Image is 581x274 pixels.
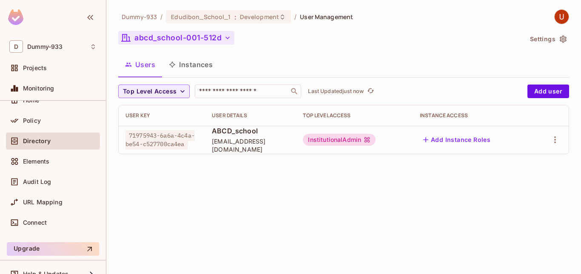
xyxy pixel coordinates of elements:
[308,88,364,95] p: Last Updated just now
[7,242,99,256] button: Upgrade
[9,40,23,53] span: D
[23,117,41,124] span: Policy
[160,13,162,21] li: /
[27,43,63,50] span: Workspace: Dummy-933
[162,54,219,75] button: Instances
[240,13,279,21] span: Development
[118,85,190,98] button: Top Level Access
[125,130,195,150] span: 71975943-6a6a-4c4a-be54-c527700ca4ea
[300,13,353,21] span: User Management
[367,87,374,96] span: refresh
[212,137,289,153] span: [EMAIL_ADDRESS][DOMAIN_NAME]
[23,65,47,71] span: Projects
[527,32,569,46] button: Settings
[420,112,525,119] div: Instance Access
[303,134,376,146] div: InstitutionalAdmin
[23,178,51,185] span: Audit Log
[23,138,51,144] span: Directory
[294,13,296,21] li: /
[122,13,157,21] span: the active workspace
[118,31,234,45] button: abcd_school-001-512d
[23,219,47,226] span: Connect
[171,13,231,21] span: Edudibon_School_1
[118,54,162,75] button: Users
[23,199,63,206] span: URL Mapping
[527,85,569,98] button: Add user
[23,158,49,165] span: Elements
[234,14,237,20] span: :
[23,85,54,92] span: Monitoring
[365,86,376,96] button: refresh
[123,86,177,97] span: Top Level Access
[555,10,569,24] img: Uday Bagda
[303,112,406,119] div: Top Level Access
[212,112,289,119] div: User Details
[125,112,198,119] div: User Key
[364,86,376,96] span: Click to refresh data
[8,9,23,25] img: SReyMgAAAABJRU5ErkJggg==
[212,126,289,136] span: ABCD_school
[420,133,494,147] button: Add Instance Roles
